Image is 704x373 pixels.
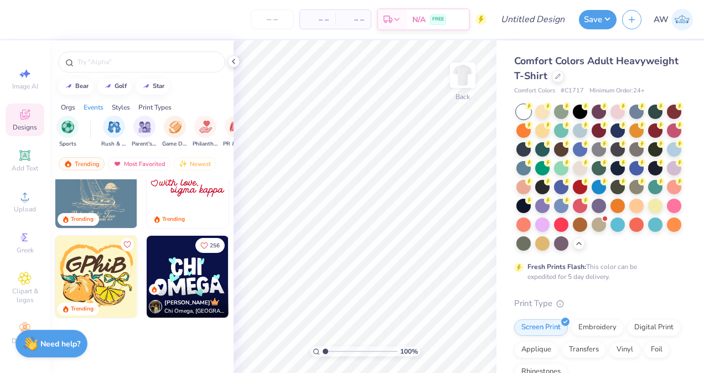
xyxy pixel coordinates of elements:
button: filter button [132,116,157,148]
span: Designs [13,123,37,132]
div: filter for PR & General [223,116,249,148]
strong: Fresh Prints Flash: [527,262,586,271]
button: filter button [223,116,249,148]
img: 38954660-fd75-4f5c-bb11-a38138a5b2d0 [137,146,219,228]
span: AW [654,13,669,26]
div: Print Types [138,102,172,112]
span: Image AI [12,82,38,91]
div: star [153,83,164,89]
button: filter button [162,116,188,148]
div: Print Type [514,297,682,310]
span: Parent's Weekend [132,140,157,148]
div: Applique [514,341,558,358]
div: Trending [71,305,94,313]
span: Rush & Bid [101,140,127,148]
div: Screen Print [514,319,568,336]
div: Vinyl [609,341,640,358]
div: Digital Print [627,319,681,336]
span: Chi Omega, [GEOGRAPHIC_DATA][US_STATE] [164,307,224,315]
div: golf [115,83,127,89]
img: trend_line.gif [103,83,112,90]
div: Trending [59,157,105,170]
span: 100 % [400,346,418,356]
button: filter button [101,116,127,148]
img: Sports Image [61,121,74,133]
img: Allison Wicks [671,9,693,30]
div: Most Favorited [108,157,170,170]
span: Sports [59,140,76,148]
div: Orgs [61,102,75,112]
span: Clipart & logos [6,287,44,304]
span: Minimum Order: 24 + [589,86,645,96]
img: Rush & Bid Image [108,121,121,133]
img: Philanthropy Image [199,121,212,133]
img: Game Day Image [169,121,182,133]
a: AW [654,9,693,30]
div: filter for Game Day [162,116,188,148]
input: Untitled Design [492,8,573,30]
div: Newest [174,157,216,170]
input: – – [251,9,294,29]
img: topCreatorCrown.gif [210,297,219,306]
button: filter button [193,116,218,148]
div: Transfers [562,341,606,358]
div: Foil [644,341,670,358]
div: bear [75,83,89,89]
img: Parent's Weekend Image [138,121,151,133]
div: filter for Philanthropy [193,116,218,148]
div: This color can be expedited for 5 day delivery. [527,262,664,282]
img: trend_line.gif [64,83,73,90]
button: golf [97,78,132,95]
button: Like [195,238,225,253]
img: 0bcfe723-b771-47ba-bfd9-d661bcf572d9 [228,146,310,228]
img: 43727eaa-7681-42c7-8d38-2da268a7c3a1 [55,146,137,228]
img: Back [452,64,474,86]
strong: Need help? [40,339,80,349]
button: filter button [56,116,79,148]
span: # C1717 [561,86,584,96]
div: Back [455,92,470,102]
div: Trending [162,215,185,224]
span: PR & General [223,140,249,148]
span: Greek [17,246,34,255]
input: Try "Alpha" [76,56,218,68]
img: trend_line.gif [142,83,151,90]
span: Add Text [12,164,38,173]
div: Events [84,102,103,112]
span: Upload [14,205,36,214]
div: filter for Parent's Weekend [132,116,157,148]
span: [PERSON_NAME] [164,299,210,307]
span: Game Day [162,140,188,148]
button: Save [579,10,617,29]
button: Like [121,238,134,251]
img: 550cd1fa-9613-4d62-9146-88dcd87dbd73 [147,236,229,318]
img: Avatar [149,300,162,313]
img: 11ca9bbd-0100-4f19-a1fe-f8437c63d67b [137,236,219,318]
span: Decorate [12,336,38,345]
span: – – [342,14,364,25]
div: filter for Sports [56,116,79,148]
span: N/A [412,14,426,25]
span: FREE [432,15,444,23]
button: star [136,78,169,95]
button: bear [58,78,94,95]
span: Philanthropy [193,140,218,148]
span: 256 [210,243,220,248]
span: – – [307,14,329,25]
img: trending.gif [64,160,73,168]
div: filter for Rush & Bid [101,116,127,148]
span: Comfort Colors [514,86,555,96]
img: 9df6a03c-bc40-4ae5-b1d8-6bdbd844fa7c [147,146,229,228]
img: most_fav.gif [113,160,122,168]
span: Comfort Colors Adult Heavyweight T-Shirt [514,54,679,82]
img: 46ddd4ee-3546-47b6-94ac-7f62056c3ba0 [55,236,137,318]
div: Embroidery [571,319,624,336]
div: Styles [112,102,130,112]
img: a100c820-ed36-4ced-8d7d-6e7f92d2a40e [228,236,310,318]
img: PR & General Image [230,121,242,133]
div: Trending [71,215,94,224]
img: Newest.gif [179,160,188,168]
